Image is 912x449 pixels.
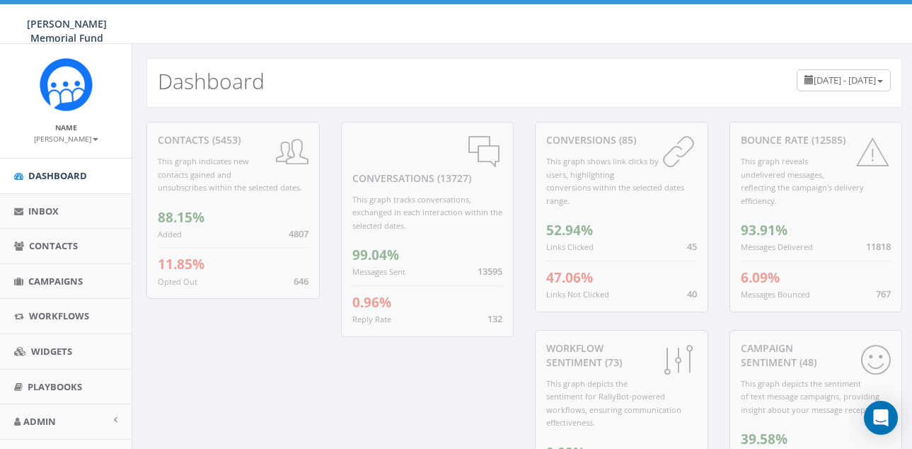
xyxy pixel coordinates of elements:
span: Campaigns [28,275,83,288]
span: 4807 [289,227,308,240]
span: 45 [687,240,697,253]
small: This graph indicates new contacts gained and unsubscribes within the selected dates. [158,156,302,193]
small: Messages Bounced [741,289,810,300]
span: Contacts [29,239,78,252]
span: (48) [797,356,816,369]
span: 39.58% [741,430,787,448]
small: Links Clicked [546,241,594,252]
span: Widgets [31,345,72,358]
span: Playbooks [28,380,82,393]
small: Messages Sent [352,266,405,277]
span: 132 [487,312,502,325]
small: This graph depicts the sentiment for RallyBot-powered workflows, ensuring communication effective... [546,378,681,428]
span: (12585) [809,133,845,147]
small: Reply Rate [352,314,391,324]
span: 93.91% [741,221,787,239]
div: conversations [352,133,503,186]
span: 11.85% [158,255,204,273]
a: [PERSON_NAME] [34,132,98,144]
small: Links Not Clicked [546,289,609,300]
span: Admin [23,415,56,428]
div: Campaign Sentiment [741,341,891,370]
span: 6.09% [741,268,780,287]
small: This graph depicts the sentiment of text message campaigns, providing insight about your message ... [741,378,882,415]
span: Workflows [29,309,89,322]
span: 13595 [478,265,502,278]
small: Messages Delivered [741,241,813,252]
span: 767 [876,288,891,300]
span: 99.04% [352,246,399,264]
small: This graph reveals undelivered messages, reflecting the campaign's delivery efficiency. [741,156,864,206]
span: (85) [616,133,636,147]
small: Name [55,123,77,132]
span: Inbox [28,205,59,217]
small: This graph shows link clicks by users, highlighting conversions within the selected dates range. [546,156,684,206]
div: Open Intercom Messenger [864,401,898,435]
div: contacts [158,133,308,147]
div: conversions [546,133,697,147]
span: (73) [602,356,622,369]
img: Rally_Corp_Icon.png [40,58,93,111]
small: Opted Out [158,276,197,287]
span: (13727) [434,171,471,185]
h2: Dashboard [158,69,265,93]
span: 88.15% [158,208,204,227]
span: (5453) [209,133,241,147]
span: 40 [687,288,697,300]
small: [PERSON_NAME] [34,134,98,144]
span: [DATE] - [DATE] [814,74,876,86]
span: 646 [294,275,308,288]
span: 47.06% [546,268,593,287]
div: Bounce Rate [741,133,891,147]
div: Workflow Sentiment [546,341,697,370]
span: 52.94% [546,221,593,239]
span: Dashboard [28,169,87,182]
span: [PERSON_NAME] Memorial Fund [27,17,107,45]
small: Added [158,229,182,239]
span: 11818 [866,240,891,253]
small: This graph tracks conversations, exchanged in each interaction within the selected dates. [352,194,502,231]
span: 0.96% [352,293,391,312]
